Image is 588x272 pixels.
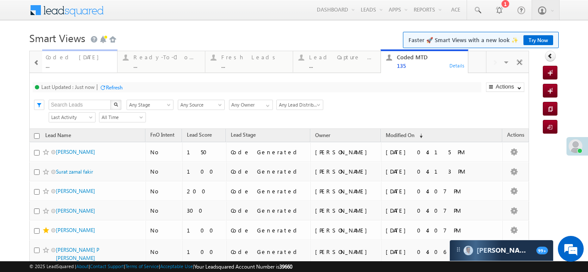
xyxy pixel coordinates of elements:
[34,133,40,139] input: Check all records
[150,148,178,156] div: No
[226,130,260,141] a: Lead Stage
[386,187,498,195] div: [DATE] 04:07 PM
[231,226,307,234] div: Code Generated
[386,248,498,256] div: [DATE] 04:06 PM
[381,49,468,73] a: Coded MTD135Details
[231,207,307,214] div: Code Generated
[178,101,222,109] span: Any Source
[309,54,375,61] div: Lead Capture [DATE]
[276,99,322,110] div: Lead Distribution Filter
[106,84,123,91] div: Refresh
[127,101,170,109] span: Any Stage
[409,36,553,44] span: Faster 🚀 Smart Views with a new look ✨
[114,102,118,107] img: Search
[315,132,330,138] span: Owner
[231,148,307,156] div: Code Generated
[276,100,323,110] a: Any Lead Distribution
[56,208,95,214] a: [PERSON_NAME]
[231,131,256,138] span: Lead Stage
[194,263,292,270] span: Your Leadsquared Account Number is
[187,207,222,214] div: 300
[455,246,462,253] img: carter-drag
[99,113,143,121] span: All Time
[486,83,524,92] button: Actions
[231,187,307,195] div: Code Generated
[315,226,377,234] div: [PERSON_NAME]
[187,248,222,256] div: 100
[449,240,554,261] div: carter-dragCarter[PERSON_NAME]99+
[381,130,427,141] a: Modified On (sorted descending)
[127,99,173,110] div: Lead Stage Filter
[150,207,178,214] div: No
[231,168,307,175] div: Code Generated
[150,248,178,256] div: No
[125,263,159,269] a: Terms of Service
[386,148,498,156] div: [DATE] 04:15 PM
[229,100,273,110] input: Type to Search
[56,149,95,155] a: [PERSON_NAME]
[56,168,93,175] a: Surat zamal fakir
[90,263,124,269] a: Contact Support
[231,248,307,256] div: Code Generated
[127,100,173,110] a: Any Stage
[187,148,222,156] div: 150
[279,263,292,270] span: 39660
[397,54,463,61] div: Coded MTD
[133,62,200,69] div: ...
[315,187,377,195] div: [PERSON_NAME]
[221,54,288,61] div: Fresh Leads
[205,51,293,73] a: Fresh Leads...
[187,226,222,234] div: 100
[536,247,548,254] span: 99+
[133,54,200,61] div: Ready-To-Close View
[523,35,553,45] a: Try Now
[293,51,381,73] a: Lead Capture [DATE]...
[277,101,320,109] span: Any Lead Distribution
[29,263,292,271] span: © 2025 LeadSquared | | | | |
[49,100,111,110] input: Search Leads
[150,131,174,138] span: FnO Intent
[49,112,96,122] a: Last Activity
[397,62,463,69] div: 135
[56,188,95,194] a: [PERSON_NAME]
[386,207,498,214] div: [DATE] 04:07 PM
[229,99,272,110] div: Owner Filter
[309,62,375,69] div: ...
[150,168,178,175] div: No
[56,247,99,261] a: [PERSON_NAME] P [PERSON_NAME]
[150,187,178,195] div: No
[503,130,529,141] span: Actions
[187,187,222,195] div: 200
[315,168,377,175] div: [PERSON_NAME]
[178,100,225,110] a: Any Source
[187,168,222,175] div: 100
[315,248,377,256] div: [PERSON_NAME]
[150,226,178,234] div: No
[146,130,179,141] a: FnO Intent
[41,131,75,142] a: Lead Name
[178,99,225,110] div: Lead Source Filter
[99,112,146,122] a: All Time
[449,61,465,69] div: Details
[160,263,193,269] a: Acceptable Use
[315,148,377,156] div: [PERSON_NAME]
[46,54,112,61] div: Coded [DATE]
[315,207,377,214] div: [PERSON_NAME]
[117,51,205,73] a: Ready-To-Close View...
[56,227,95,233] a: [PERSON_NAME]
[29,49,118,73] a: Coded [DATE]...
[386,168,498,175] div: [DATE] 04:13 PM
[221,62,288,69] div: ...
[29,31,85,45] span: Smart Views
[386,226,498,234] div: [DATE] 04:07 PM
[76,263,89,269] a: About
[416,132,423,139] span: (sorted descending)
[49,113,93,121] span: Last Activity
[261,100,272,109] a: Show All Items
[183,130,216,141] a: Lead Score
[386,132,415,138] span: Modified On
[46,62,112,69] div: ...
[41,84,95,90] div: Last Updated : Just now
[187,131,212,138] span: Lead Score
